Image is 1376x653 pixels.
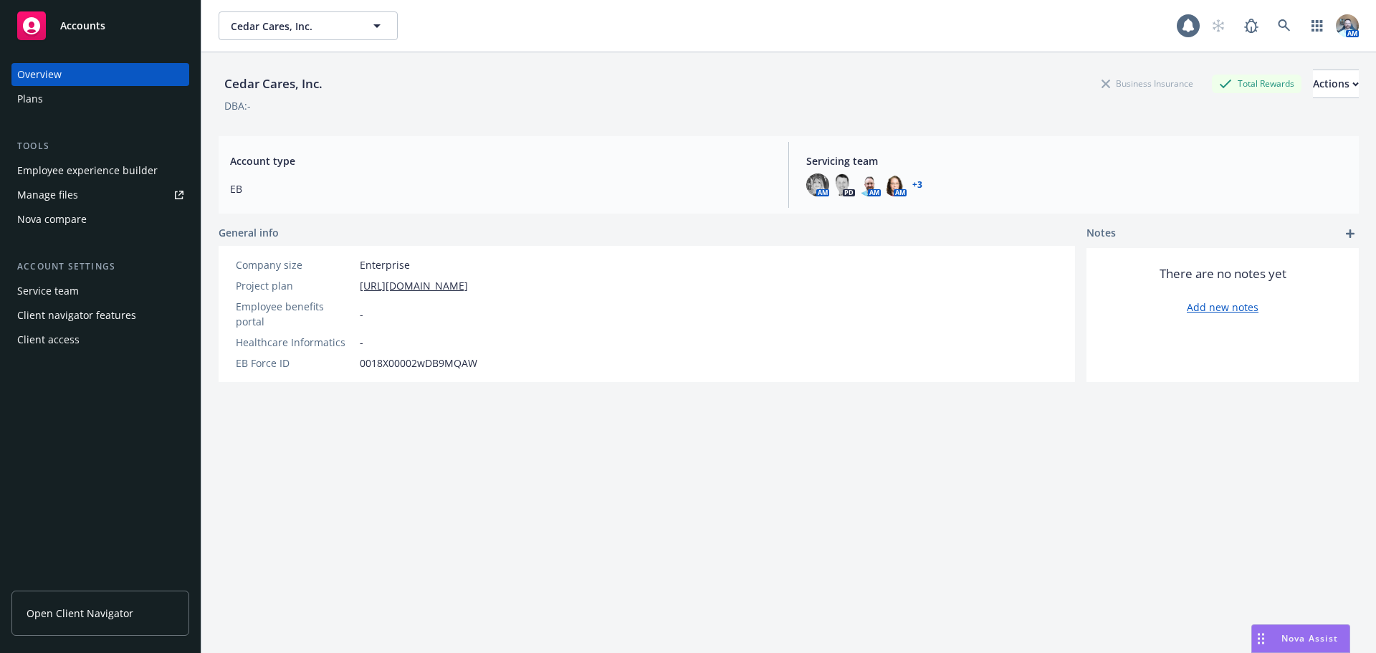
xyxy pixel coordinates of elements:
[1303,11,1332,40] a: Switch app
[17,159,158,182] div: Employee experience builder
[1204,11,1233,40] a: Start snowing
[832,173,855,196] img: photo
[17,280,79,302] div: Service team
[360,307,363,322] span: -
[858,173,881,196] img: photo
[806,173,829,196] img: photo
[884,173,907,196] img: photo
[11,183,189,206] a: Manage files
[1094,75,1200,92] div: Business Insurance
[360,278,468,293] a: [URL][DOMAIN_NAME]
[11,280,189,302] a: Service team
[11,6,189,46] a: Accounts
[236,356,354,371] div: EB Force ID
[1160,265,1286,282] span: There are no notes yet
[11,87,189,110] a: Plans
[230,181,771,196] span: EB
[219,225,279,240] span: General info
[360,335,363,350] span: -
[11,328,189,351] a: Client access
[236,257,354,272] div: Company size
[230,153,771,168] span: Account type
[17,183,78,206] div: Manage files
[1313,70,1359,97] div: Actions
[1237,11,1266,40] a: Report a Bug
[1187,300,1258,315] a: Add new notes
[1212,75,1301,92] div: Total Rewards
[11,139,189,153] div: Tools
[219,75,328,93] div: Cedar Cares, Inc.
[1252,625,1270,652] div: Drag to move
[912,181,922,189] a: +3
[17,208,87,231] div: Nova compare
[11,208,189,231] a: Nova compare
[1281,632,1338,644] span: Nova Assist
[236,335,354,350] div: Healthcare Informatics
[60,20,105,32] span: Accounts
[17,87,43,110] div: Plans
[236,278,354,293] div: Project plan
[1086,225,1116,242] span: Notes
[236,299,354,329] div: Employee benefits portal
[11,304,189,327] a: Client navigator features
[1251,624,1350,653] button: Nova Assist
[17,328,80,351] div: Client access
[806,153,1347,168] span: Servicing team
[360,257,410,272] span: Enterprise
[1270,11,1299,40] a: Search
[17,304,136,327] div: Client navigator features
[11,259,189,274] div: Account settings
[11,159,189,182] a: Employee experience builder
[231,19,355,34] span: Cedar Cares, Inc.
[224,98,251,113] div: DBA: -
[11,63,189,86] a: Overview
[1336,14,1359,37] img: photo
[219,11,398,40] button: Cedar Cares, Inc.
[1342,225,1359,242] a: add
[360,356,477,371] span: 0018X00002wDB9MQAW
[27,606,133,621] span: Open Client Navigator
[17,63,62,86] div: Overview
[1313,70,1359,98] button: Actions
